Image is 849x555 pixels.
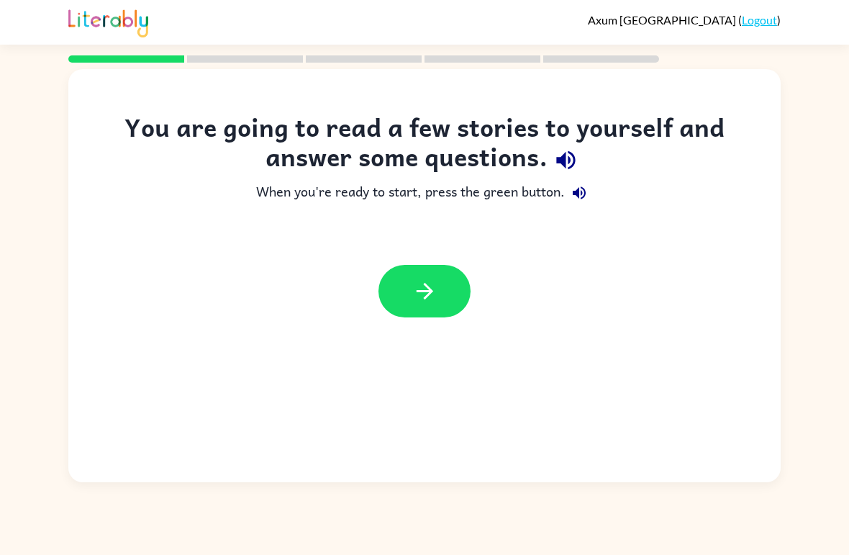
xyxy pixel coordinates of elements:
span: Axum [GEOGRAPHIC_DATA] [588,13,738,27]
div: ( ) [588,13,781,27]
img: Literably [68,6,148,37]
a: Logout [742,13,777,27]
div: When you're ready to start, press the green button. [97,179,752,207]
div: You are going to read a few stories to yourself and answer some questions. [97,112,752,179]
